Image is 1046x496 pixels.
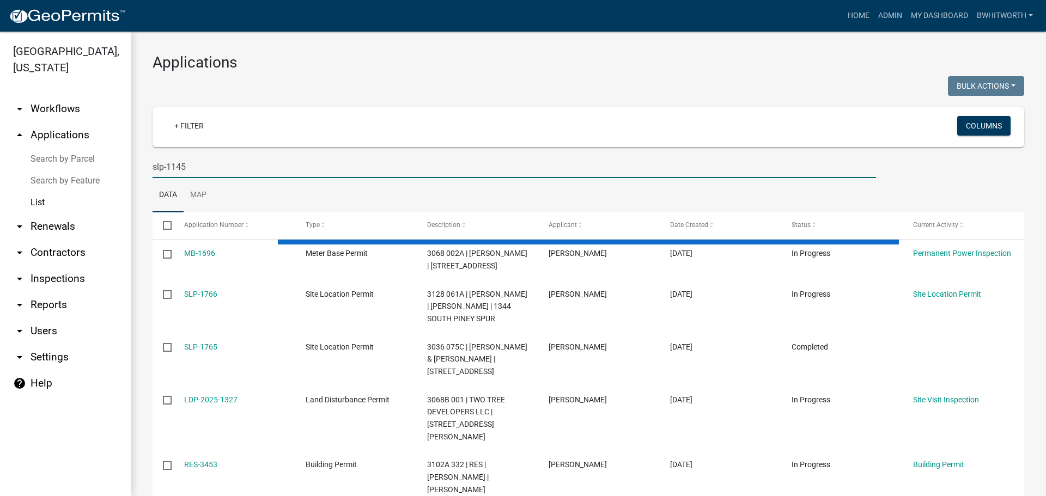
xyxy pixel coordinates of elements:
a: Data [153,178,184,213]
i: arrow_drop_down [13,220,26,233]
span: Current Activity [913,221,958,229]
datatable-header-cell: Select [153,212,173,238]
span: Building Permit [306,460,357,469]
h3: Applications [153,53,1024,72]
span: 3036 075C | BRANDON & MALLORY GRIMES | 97 TUSCANY DR [427,342,527,376]
span: 09/10/2025 [670,342,692,351]
i: arrow_drop_up [13,128,26,142]
a: Site Visit Inspection [913,395,979,404]
datatable-header-cell: Application Number [173,212,295,238]
span: Land Disturbance Permit [306,395,390,404]
span: 09/10/2025 [670,460,692,469]
a: RES-3453 [184,460,217,469]
a: BWhitworth [972,5,1037,26]
span: THOMAS BRONSTON [549,395,607,404]
a: Admin [874,5,907,26]
a: SLP-1765 [184,342,217,351]
span: Description [427,221,460,229]
datatable-header-cell: Type [295,212,416,238]
i: help [13,377,26,390]
span: Meter Base Permit [306,249,368,258]
datatable-header-cell: Description [417,212,538,238]
a: Building Permit [913,460,964,469]
span: 3128 061A | MATTHEW ROBBINS | ROBBINS HOLLY | 1344 SOUTH PINEY SPUR [427,290,527,323]
span: 3068 002A | DAVID E BANKS | 835 ORCHARD RD [427,249,527,270]
a: Site Location Permit [913,290,981,298]
span: Applicant [549,221,577,229]
i: arrow_drop_down [13,246,26,259]
span: MALLORY GRIMES [549,342,607,351]
datatable-header-cell: Current Activity [903,212,1024,238]
span: 09/11/2025 [670,290,692,298]
i: arrow_drop_down [13,298,26,311]
i: arrow_drop_down [13,351,26,364]
i: arrow_drop_down [13,272,26,285]
a: Map [184,178,213,213]
datatable-header-cell: Applicant [538,212,660,238]
span: In Progress [792,460,830,469]
span: Site Location Permit [306,342,374,351]
span: Type [306,221,320,229]
span: 3068B 001 | TWO TREE DEVELOPERS LLC | 81 LOPER LN [427,395,505,441]
span: NICK BRYANT [549,460,607,469]
i: arrow_drop_down [13,324,26,338]
button: Bulk Actions [948,76,1024,96]
span: Completed [792,342,828,351]
span: Application Number [184,221,244,229]
a: + Filter [166,116,212,136]
span: 09/10/2025 [670,395,692,404]
input: Search for applications [153,156,876,178]
a: LDP-2025-1327 [184,395,238,404]
button: Columns [957,116,1011,136]
a: MB-1696 [184,249,215,258]
a: Permanent Power Inspection [913,249,1011,258]
span: DAVID BANKS [549,249,607,258]
span: 09/11/2025 [670,249,692,258]
span: Date Created [670,221,708,229]
a: SLP-1766 [184,290,217,298]
span: In Progress [792,249,830,258]
i: arrow_drop_down [13,102,26,115]
span: MATTHEW ROBBINS [549,290,607,298]
span: In Progress [792,290,830,298]
span: Status [792,221,811,229]
span: In Progress [792,395,830,404]
datatable-header-cell: Status [781,212,903,238]
a: My Dashboard [907,5,972,26]
datatable-header-cell: Date Created [660,212,781,238]
span: Site Location Permit [306,290,374,298]
a: Home [843,5,874,26]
